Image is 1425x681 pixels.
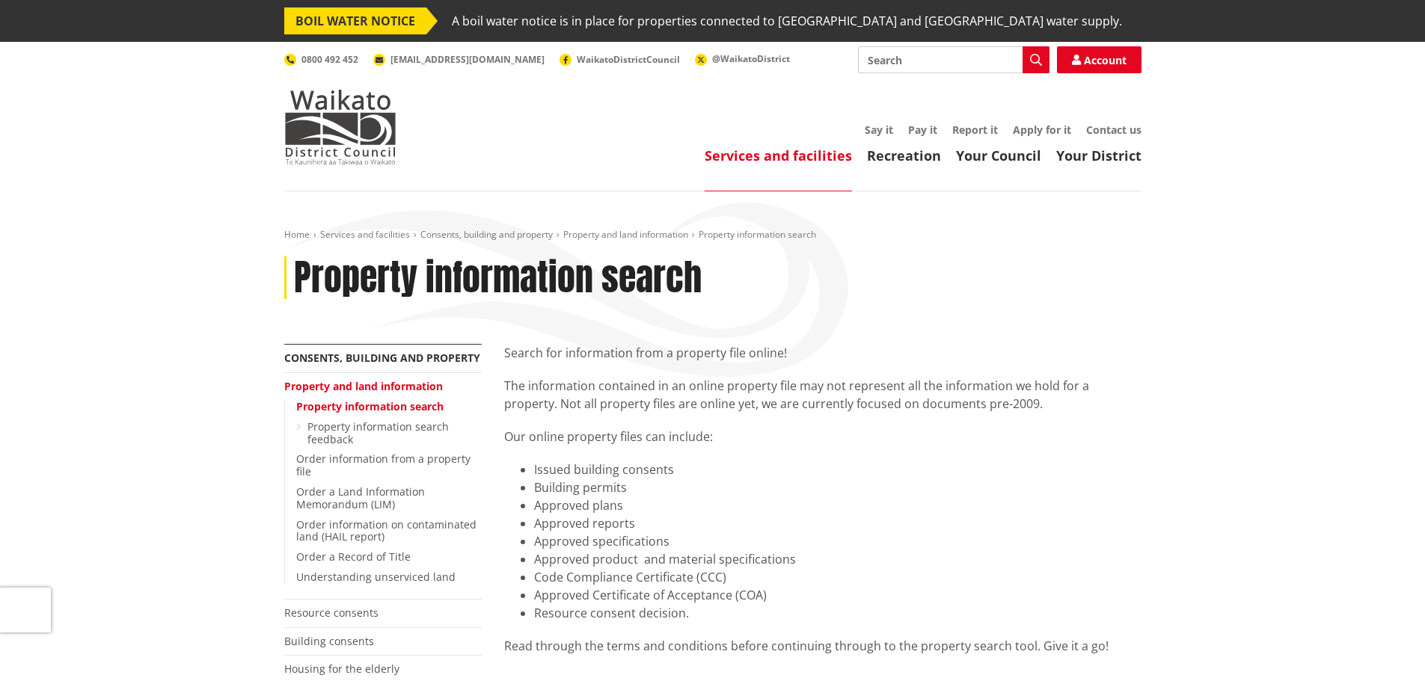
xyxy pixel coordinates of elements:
li: Approved plans [534,496,1141,514]
span: [EMAIL_ADDRESS][DOMAIN_NAME] [390,53,545,66]
li: Approved Certificate of Acceptance (COA) [534,586,1141,604]
a: Order information from a property file [296,452,471,478]
a: [EMAIL_ADDRESS][DOMAIN_NAME] [373,53,545,66]
a: Consents, building and property [284,351,480,365]
a: Consents, building and property [420,228,553,241]
span: BOIL WATER NOTICE [284,7,426,34]
img: Waikato District Council - Te Kaunihera aa Takiwaa o Waikato [284,90,396,164]
input: Search input [858,46,1049,73]
span: A boil water notice is in place for properties connected to [GEOGRAPHIC_DATA] and [GEOGRAPHIC_DAT... [452,7,1122,34]
a: Property and land information [563,228,688,241]
a: Housing for the elderly [284,662,399,676]
span: 0800 492 452 [301,53,358,66]
a: Property and land information [284,379,443,393]
a: Resource consents [284,605,379,620]
a: Home [284,228,310,241]
a: Apply for it [1013,123,1071,137]
li: Approved product and material specifications [534,550,1141,568]
div: Read through the terms and conditions before continuing through to the property search tool. Give... [504,637,1141,655]
a: Your District [1056,147,1141,164]
a: Order a Land Information Memorandum (LIM) [296,484,425,511]
a: Your Council [956,147,1041,164]
a: Services and facilities [320,228,410,241]
li: Approved reports [534,514,1141,532]
h1: Property information search [294,256,702,300]
a: Building consents [284,634,374,648]
a: Order information on contaminated land (HAIL report) [296,517,476,544]
li: Resource consent decision. [534,604,1141,622]
a: Say it [865,123,893,137]
a: Account [1057,46,1141,73]
li: Issued building consents [534,460,1141,478]
span: WaikatoDistrictCouncil [577,53,680,66]
nav: breadcrumb [284,229,1141,241]
a: 0800 492 452 [284,53,358,66]
a: Report it [952,123,998,137]
li: Building permits [534,478,1141,496]
li: Approved specifications [534,532,1141,550]
a: Property information search [296,399,444,413]
a: Contact us [1086,123,1141,137]
span: @WaikatoDistrict [712,52,790,65]
span: Property information search [699,228,816,241]
a: Services and facilities [705,147,852,164]
a: WaikatoDistrictCouncil [560,53,680,66]
a: @WaikatoDistrict [695,52,790,65]
span: Our online property files can include: [504,428,713,445]
a: Property information search feedback [307,419,449,446]
li: Code Compliance Certificate (CCC) [534,568,1141,586]
a: Understanding unserviced land [296,570,456,584]
a: Recreation [867,147,941,164]
a: Order a Record of Title [296,549,411,564]
p: The information contained in an online property file may not represent all the information we hol... [504,377,1141,413]
a: Pay it [908,123,937,137]
p: Search for information from a property file online! [504,344,1141,362]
